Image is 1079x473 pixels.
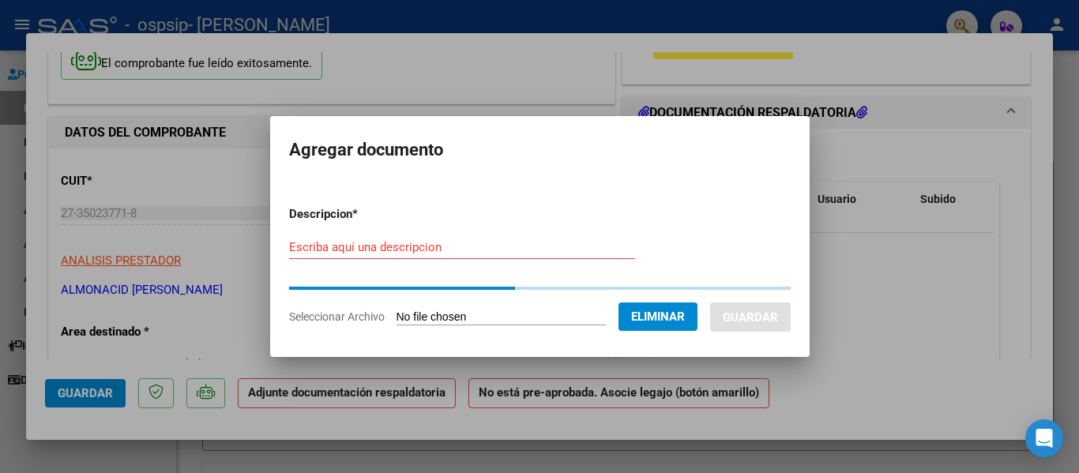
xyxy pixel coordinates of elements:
div: Open Intercom Messenger [1025,419,1063,457]
h2: Agregar documento [289,135,791,165]
button: Guardar [710,302,791,332]
p: Descripcion [289,205,440,223]
span: Guardar [723,310,778,325]
span: Seleccionar Archivo [289,310,385,323]
span: Eliminar [631,310,685,324]
button: Eliminar [618,302,697,331]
